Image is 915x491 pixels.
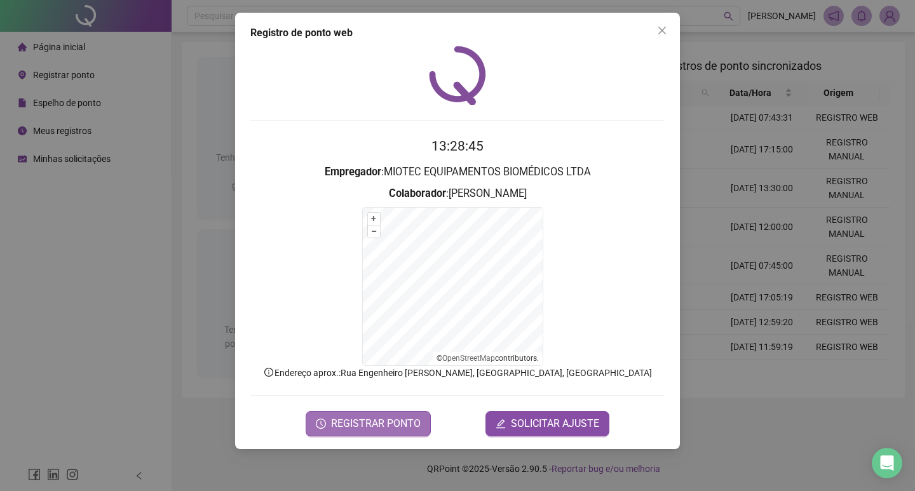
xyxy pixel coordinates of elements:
button: REGISTRAR PONTO [306,411,431,436]
img: QRPoint [429,46,486,105]
button: editSOLICITAR AJUSTE [485,411,609,436]
div: Open Intercom Messenger [872,448,902,478]
button: + [368,213,380,225]
p: Endereço aprox. : Rua Engenheiro [PERSON_NAME], [GEOGRAPHIC_DATA], [GEOGRAPHIC_DATA] [250,366,665,380]
li: © contributors. [437,354,539,363]
strong: Colaborador [389,187,446,199]
span: close [657,25,667,36]
span: clock-circle [316,419,326,429]
button: – [368,225,380,238]
span: info-circle [263,367,274,378]
time: 13:28:45 [431,138,484,154]
h3: : [PERSON_NAME] [250,185,665,202]
button: Close [652,20,672,41]
a: OpenStreetMap [442,354,495,363]
h3: : MIOTEC EQUIPAMENTOS BIOMÉDICOS LTDA [250,164,665,180]
div: Registro de ponto web [250,25,665,41]
span: SOLICITAR AJUSTE [511,416,599,431]
span: edit [496,419,506,429]
span: REGISTRAR PONTO [331,416,421,431]
strong: Empregador [325,166,381,178]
